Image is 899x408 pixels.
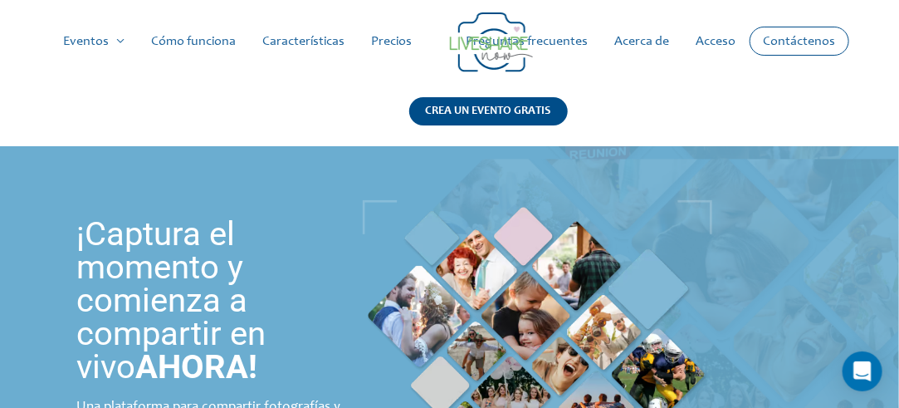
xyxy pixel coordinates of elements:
font: Eventos [63,35,109,48]
img: Grupo 14 | Presentación de fotos en vivo para eventos | Crea un álbum de eventos gratis para cual... [450,12,533,72]
font: Acceso [696,35,736,48]
nav: Navegación del sitio [29,15,870,68]
a: Características [249,15,358,68]
a: Acceso [683,15,750,68]
font: Precios [371,35,412,48]
font: Contáctenos [763,35,835,48]
font: AHORA! [135,347,257,386]
a: Acerca de [602,15,683,68]
font: Cómo funciona [151,35,236,48]
a: Eventos [50,15,138,68]
font: Características [262,35,344,48]
a: CREA UN EVENTO GRATIS [409,97,568,146]
a: Contáctenos [750,27,848,55]
font: ¡Captura el momento y comienza a compartir en vivo [76,214,266,386]
font: CREA UN EVENTO GRATIS [426,106,551,117]
a: Precios [358,15,425,68]
a: Cómo funciona [138,15,249,68]
font: Acerca de [615,35,670,48]
div: Open Intercom Messenger [843,351,882,391]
